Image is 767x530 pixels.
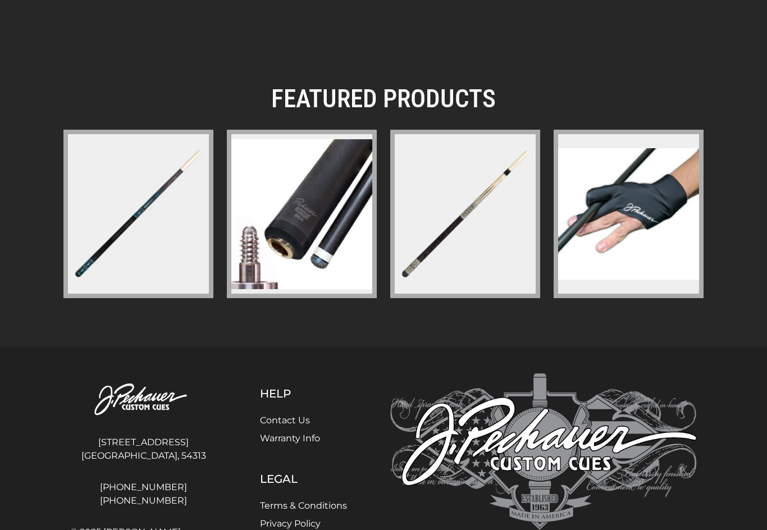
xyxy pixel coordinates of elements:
a: Contact Us [260,415,310,426]
img: Pechauer Custom Cues [70,373,217,427]
a: Privacy Policy [260,518,321,529]
h5: Legal [260,472,347,486]
a: [PHONE_NUMBER] [70,481,217,494]
a: jp-series-r-jp24-r [390,130,540,298]
a: pl-31-limited-edition [63,130,213,298]
h5: Help [260,387,347,400]
a: Terms & Conditions [260,500,347,511]
a: pechauer-glove-copy [554,130,704,298]
img: pechauer-piloted-rogue-carbon-break-shaft-pro-series [231,139,372,289]
address: [STREET_ADDRESS] [GEOGRAPHIC_DATA], 54313 [70,431,217,467]
a: [PHONE_NUMBER] [70,494,217,508]
h2: FEATURED PRODUCTS [63,84,704,114]
a: Warranty Info [260,433,320,444]
img: pechauer-glove-copy [558,148,699,279]
img: jp-series-r-jp24-r [392,141,538,287]
img: pl-31-limited-edition [66,141,211,287]
img: Pechauer Custom Cues [390,373,697,530]
a: pechauer-piloted-rogue-carbon-break-shaft-pro-series [227,130,377,298]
